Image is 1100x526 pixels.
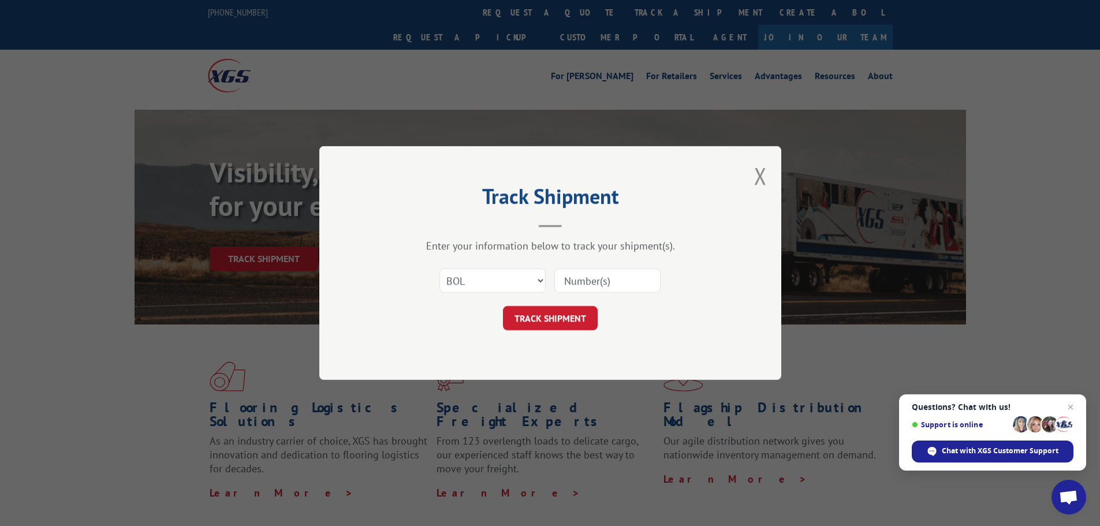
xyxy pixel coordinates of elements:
a: Open chat [1051,480,1086,514]
span: Support is online [912,420,1009,429]
span: Chat with XGS Customer Support [912,441,1073,462]
span: Questions? Chat with us! [912,402,1073,412]
div: Enter your information below to track your shipment(s). [377,239,724,252]
h2: Track Shipment [377,188,724,210]
span: Chat with XGS Customer Support [942,446,1058,456]
button: TRACK SHIPMENT [503,306,598,330]
input: Number(s) [554,268,661,293]
button: Close modal [754,161,767,191]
